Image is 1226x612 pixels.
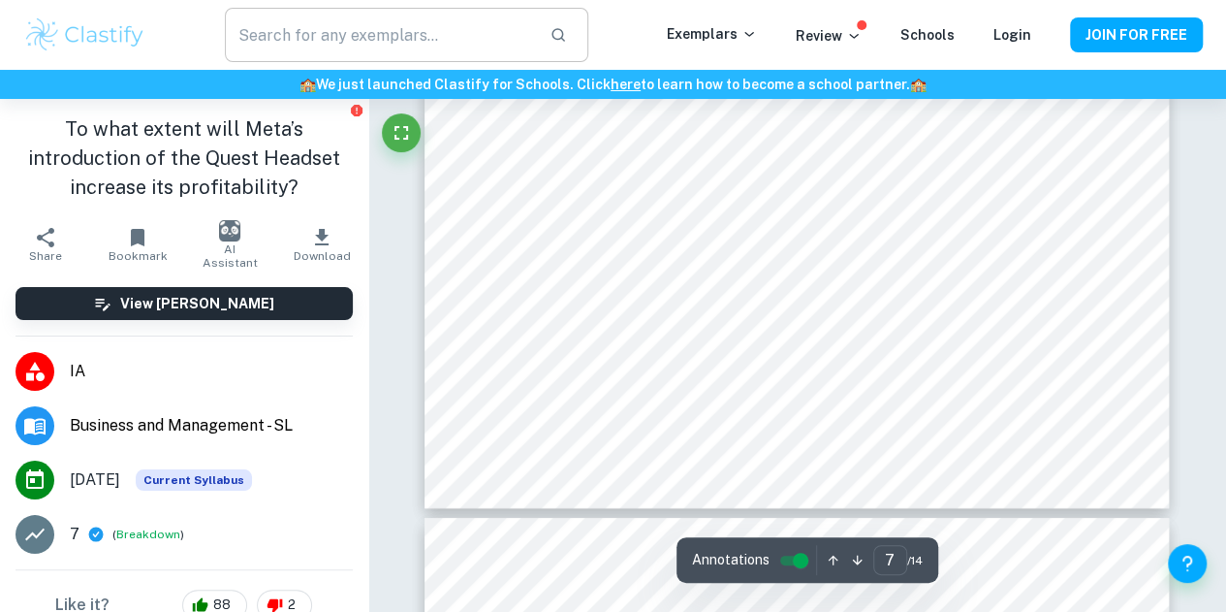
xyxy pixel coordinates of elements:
img: AI Assistant [219,220,240,242]
input: Search for any exemplars... [225,8,535,62]
a: here [611,77,641,92]
button: Report issue [350,103,364,117]
span: Download [294,249,351,263]
span: / 14 [907,552,923,569]
h6: We just launched Clastify for Schools. Click to learn how to become a school partner. [4,74,1222,95]
button: Download [276,217,368,272]
button: Fullscreen [382,113,421,152]
button: Bookmark [92,217,184,272]
span: [DATE] [70,468,120,492]
span: Bookmark [109,249,168,263]
button: AI Assistant [184,217,276,272]
span: Business and Management - SL [70,414,353,437]
span: IA [70,360,353,383]
a: Schools [900,27,955,43]
button: Help and Feedback [1168,544,1207,583]
button: View [PERSON_NAME] [16,287,353,320]
div: This exemplar is based on the current syllabus. Feel free to refer to it for inspiration/ideas wh... [136,469,252,491]
h6: View [PERSON_NAME] [120,293,274,314]
span: Current Syllabus [136,469,252,491]
p: Exemplars [667,23,757,45]
img: Clastify logo [23,16,146,54]
p: 7 [70,523,79,546]
h1: To what extent will Meta’s introduction of the Quest Headset increase its profitability? [16,114,353,202]
span: Annotations [692,550,770,570]
span: 🏫 [299,77,316,92]
span: AI Assistant [196,242,265,270]
button: JOIN FOR FREE [1070,17,1203,52]
p: Review [796,25,862,47]
span: 🏫 [910,77,927,92]
span: Share [29,249,62,263]
button: Breakdown [116,526,180,543]
span: ( ) [112,526,184,544]
a: Login [993,27,1031,43]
